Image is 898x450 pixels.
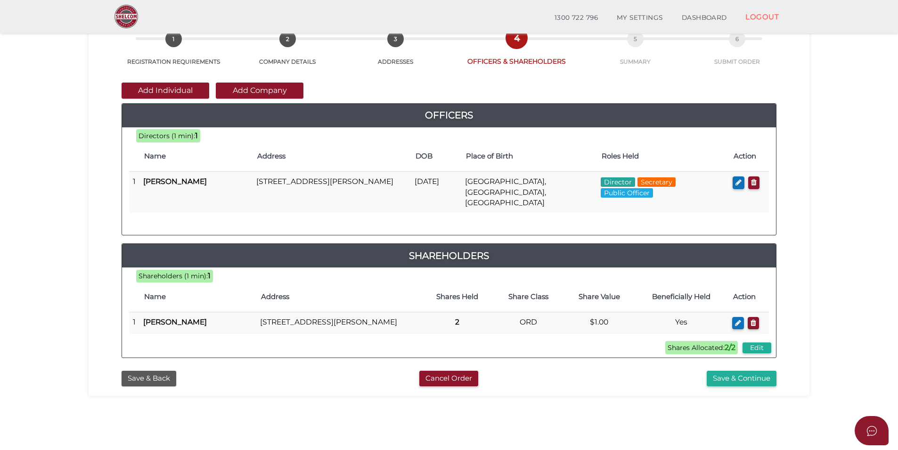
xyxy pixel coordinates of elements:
a: 4OFFICERS & SHAREHOLDERS [451,40,582,66]
td: $1.00 [564,312,635,334]
span: 6 [729,31,745,47]
span: 5 [627,31,644,47]
span: 4 [508,30,525,46]
b: 1 [195,131,198,140]
button: Save & Continue [707,371,776,386]
button: Open asap [855,416,889,445]
a: 5SUMMARY [582,41,688,66]
h4: Place of Birth [466,152,592,160]
button: Save & Back [122,371,176,386]
a: 2COMPANY DETAILS [235,41,340,66]
span: Secretary [637,177,676,187]
span: Public Officer [601,188,653,198]
span: 1 [165,31,182,47]
a: 1REGISTRATION REQUIREMENTS [112,41,235,66]
h4: Address [257,152,406,160]
h4: Share Class [498,293,559,301]
span: Shareholders (1 min): [139,272,208,280]
h4: DOB [416,152,457,160]
b: [PERSON_NAME] [143,317,207,326]
button: Edit [743,342,771,353]
td: [GEOGRAPHIC_DATA], [GEOGRAPHIC_DATA], [GEOGRAPHIC_DATA] [461,172,596,213]
a: 1300 722 796 [545,8,607,27]
a: Officers [122,108,776,123]
td: 1 [129,312,139,334]
td: Yes [635,312,728,334]
button: Add Company [216,83,303,99]
td: 1 [129,172,139,213]
button: Cancel Order [419,371,478,386]
b: 2 [455,317,459,326]
h4: Share Value [569,293,630,301]
b: [PERSON_NAME] [143,177,207,186]
span: 3 [387,31,404,47]
a: 3ADDRESSES [341,41,451,66]
a: LOGOUT [736,7,788,26]
a: Shareholders [122,248,776,263]
td: ORD [493,312,563,334]
h4: Beneficially Held [639,293,724,301]
h4: Name [144,152,248,160]
span: Shares Allocated: [665,341,738,354]
b: 2/2 [725,343,735,352]
a: DASHBOARD [672,8,736,27]
a: 6SUBMIT ORDER [688,41,786,66]
span: Directors (1 min): [139,132,195,140]
td: [DATE] [411,172,461,213]
h4: Action [734,152,764,160]
h4: Shares Held [426,293,488,301]
h4: Name [144,293,252,301]
button: Add Individual [122,83,209,99]
h4: Address [261,293,416,301]
h4: Action [733,293,764,301]
span: Director [601,177,635,187]
span: 2 [279,31,296,47]
b: 1 [208,271,211,280]
h4: Roles Held [602,152,725,160]
td: [STREET_ADDRESS][PERSON_NAME] [256,312,421,334]
td: [STREET_ADDRESS][PERSON_NAME] [253,172,411,213]
a: MY SETTINGS [607,8,672,27]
